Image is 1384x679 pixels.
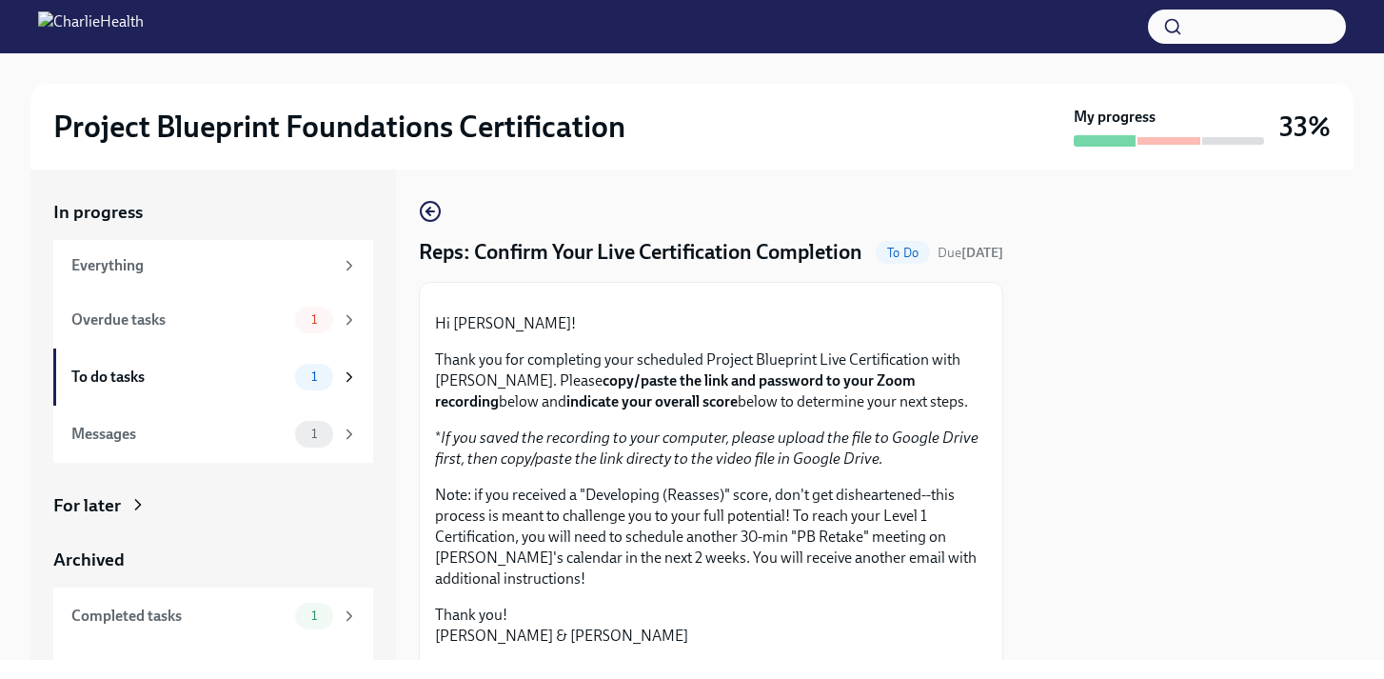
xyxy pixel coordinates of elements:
[300,312,328,327] span: 1
[53,108,625,146] h2: Project Blueprint Foundations Certification
[300,609,328,623] span: 1
[71,367,287,388] div: To do tasks
[300,369,328,384] span: 1
[300,427,328,441] span: 1
[566,392,738,410] strong: indicate your overall score
[435,605,987,647] p: Thank you! [PERSON_NAME] & [PERSON_NAME]
[435,313,987,334] p: Hi [PERSON_NAME]!
[435,429,979,468] em: If you saved the recording to your computer, please upload the file to Google Drive first, then c...
[1279,110,1331,144] h3: 33%
[435,349,987,412] p: Thank you for completing your scheduled Project Blueprint Live Certification with [PERSON_NAME]. ...
[71,255,333,276] div: Everything
[1074,107,1156,128] strong: My progress
[419,238,862,267] h4: Reps: Confirm Your Live Certification Completion
[53,349,373,406] a: To do tasks1
[435,485,987,589] p: Note: if you received a "Developing (Reasses)" score, don't get disheartened--this process is mea...
[53,200,373,225] a: In progress
[38,11,144,42] img: CharlieHealth
[53,493,121,518] div: For later
[876,246,930,260] span: To Do
[938,244,1003,262] span: October 2nd, 2025 12:00
[71,606,287,627] div: Completed tasks
[435,371,916,410] strong: copy/paste the link and password to your Zoom recording
[71,310,287,330] div: Overdue tasks
[53,548,373,572] a: Archived
[961,245,1003,261] strong: [DATE]
[53,406,373,463] a: Messages1
[53,588,373,645] a: Completed tasks1
[71,424,287,445] div: Messages
[53,240,373,291] a: Everything
[938,245,1003,261] span: Due
[53,493,373,518] a: For later
[53,291,373,349] a: Overdue tasks1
